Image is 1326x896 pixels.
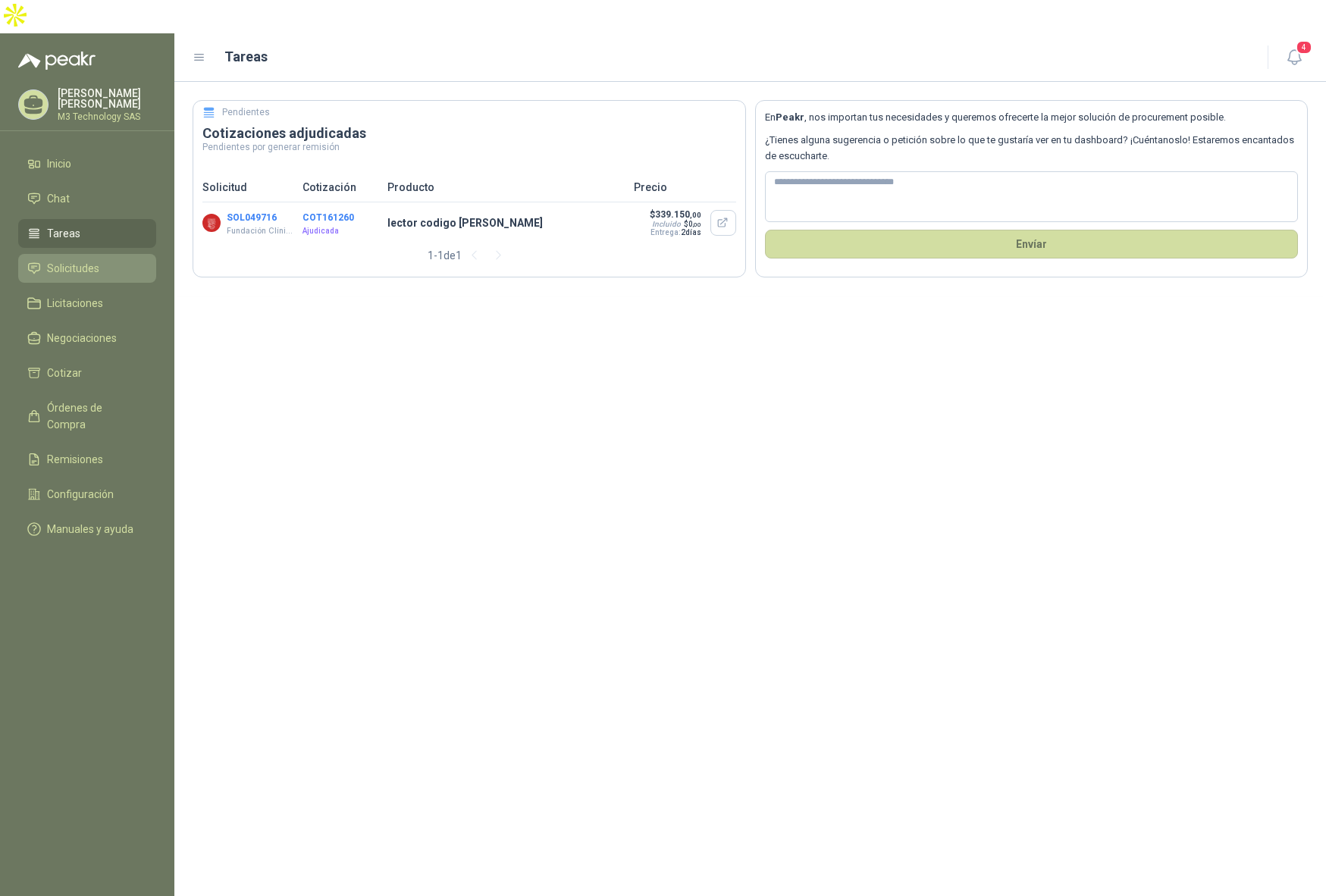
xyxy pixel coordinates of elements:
[1281,44,1308,71] button: 4
[47,399,142,433] span: Órdenes de Compra
[47,521,133,537] span: Manuales y ayuda
[18,480,156,509] a: Configuración
[684,220,701,228] span: $
[202,179,293,196] p: Solicitud
[387,215,625,231] p: lector codigo [PERSON_NAME]
[18,445,156,474] a: Remisiones
[47,225,80,242] span: Tareas
[227,225,296,237] p: Fundación Clínica Shaio
[428,243,510,268] div: 1 - 1 de 1
[1296,40,1312,55] span: 4
[58,88,156,109] p: [PERSON_NAME] [PERSON_NAME]
[47,295,103,312] span: Licitaciones
[18,52,96,70] img: Logo peakr
[47,451,103,468] span: Remisiones
[222,105,270,120] h5: Pendientes
[18,219,156,248] a: Tareas
[649,209,701,220] p: $
[47,365,82,381] span: Cotizar
[18,184,156,213] a: Chat
[202,214,221,232] img: Company Logo
[47,486,114,503] span: Configuración
[652,220,681,228] div: Incluido
[681,228,701,237] span: 2 días
[18,359,156,387] a: Cotizar
[303,212,354,223] button: COT161260
[47,260,99,277] span: Solicitudes
[693,221,701,228] span: ,00
[690,211,701,219] span: ,00
[776,111,804,123] b: Peakr
[202,124,736,143] h3: Cotizaciones adjudicadas
[18,254,156,283] a: Solicitudes
[688,220,701,228] span: 0
[58,112,156,121] p: M3 Technology SAS
[18,324,156,352] a: Negociaciones
[765,133,1299,164] p: ¿Tienes alguna sugerencia o petición sobre lo que te gustaría ver en tu dashboard? ¡Cuéntanoslo! ...
[649,228,701,237] p: Entrega:
[18,289,156,318] a: Licitaciones
[18,393,156,439] a: Órdenes de Compra
[47,330,117,346] span: Negociaciones
[387,179,625,196] p: Producto
[47,190,70,207] span: Chat
[18,515,156,544] a: Manuales y ayuda
[655,209,701,220] span: 339.150
[765,230,1299,258] button: Envíar
[47,155,71,172] span: Inicio
[202,143,736,152] p: Pendientes por generar remisión
[224,46,268,67] h1: Tareas
[765,110,1299,125] p: En , nos importan tus necesidades y queremos ofrecerte la mejor solución de procurement posible.
[634,179,736,196] p: Precio
[303,225,378,237] p: Ajudicada
[18,149,156,178] a: Inicio
[227,212,277,223] button: SOL049716
[303,179,378,196] p: Cotización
